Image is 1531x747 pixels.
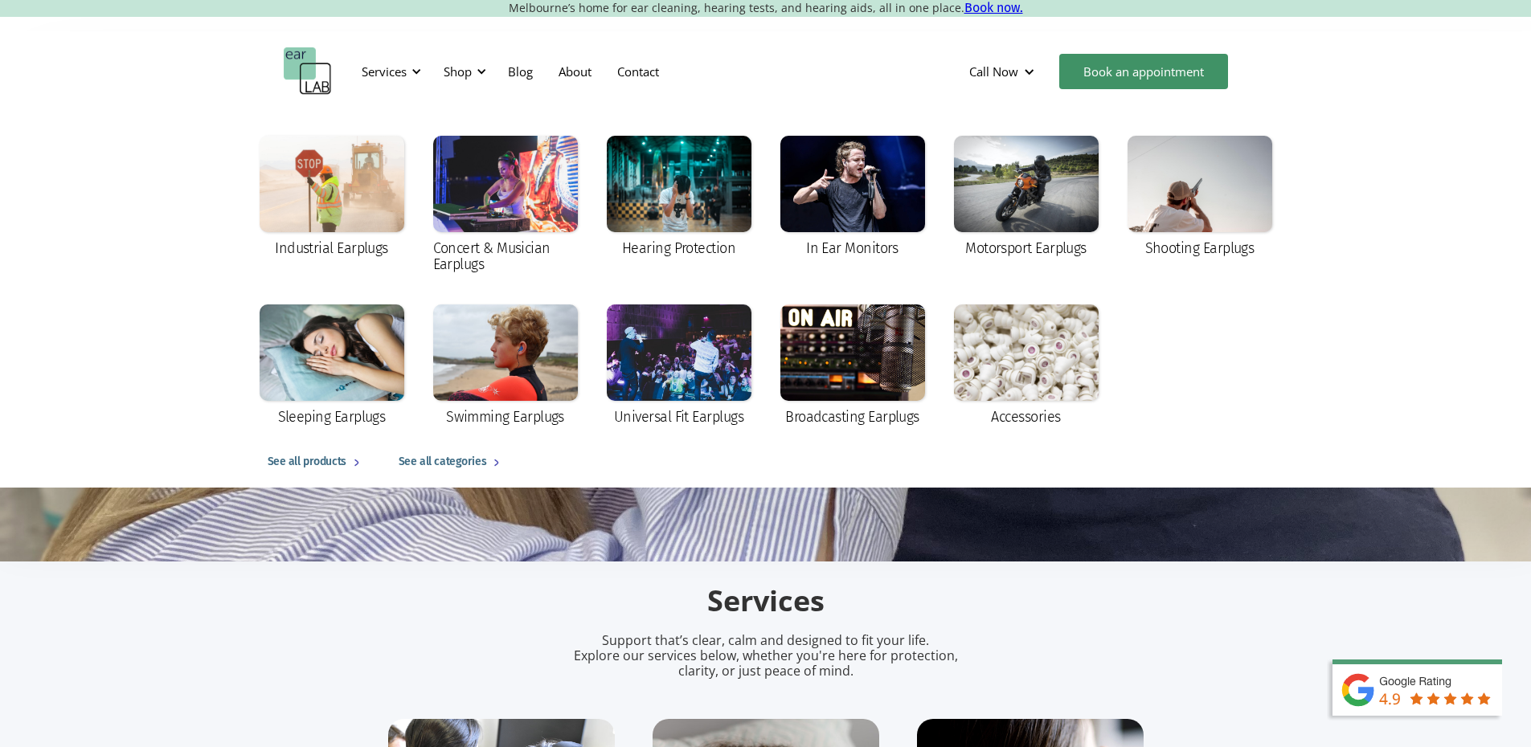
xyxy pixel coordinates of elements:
[434,47,491,96] div: Shop
[546,48,604,95] a: About
[433,240,578,272] div: Concert & Musician Earplugs
[284,47,332,96] a: home
[252,296,412,436] a: Sleeping Earplugs
[252,436,383,488] a: See all products
[352,47,426,96] div: Services
[446,409,564,425] div: Swimming Earplugs
[1059,54,1228,89] a: Book an appointment
[444,63,472,80] div: Shop
[806,240,899,256] div: In Ear Monitors
[1145,240,1255,256] div: Shooting Earplugs
[599,296,759,436] a: Universal Fit Earplugs
[991,409,1060,425] div: Accessories
[425,128,586,284] a: Concert & Musician Earplugs
[614,409,743,425] div: Universal Fit Earplugs
[1120,128,1280,267] a: Shooting Earplugs
[495,48,546,95] a: Blog
[969,63,1018,80] div: Call Now
[362,63,407,80] div: Services
[425,296,586,436] a: Swimming Earplugs
[252,128,412,267] a: Industrial Earplugs
[946,128,1107,267] a: Motorsport Earplugs
[599,128,759,267] a: Hearing Protection
[553,633,979,680] p: Support that’s clear, calm and designed to fit your life. Explore our services below, whether you...
[275,240,388,256] div: Industrial Earplugs
[772,128,933,267] a: In Ear Monitors
[965,240,1087,256] div: Motorsport Earplugs
[278,409,386,425] div: Sleeping Earplugs
[785,409,919,425] div: Broadcasting Earplugs
[383,436,522,488] a: See all categories
[604,48,672,95] a: Contact
[268,452,346,471] div: See all products
[399,452,486,471] div: See all categories
[388,582,1144,620] h2: Services
[956,47,1051,96] div: Call Now
[946,296,1107,436] a: Accessories
[772,296,933,436] a: Broadcasting Earplugs
[622,240,735,256] div: Hearing Protection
